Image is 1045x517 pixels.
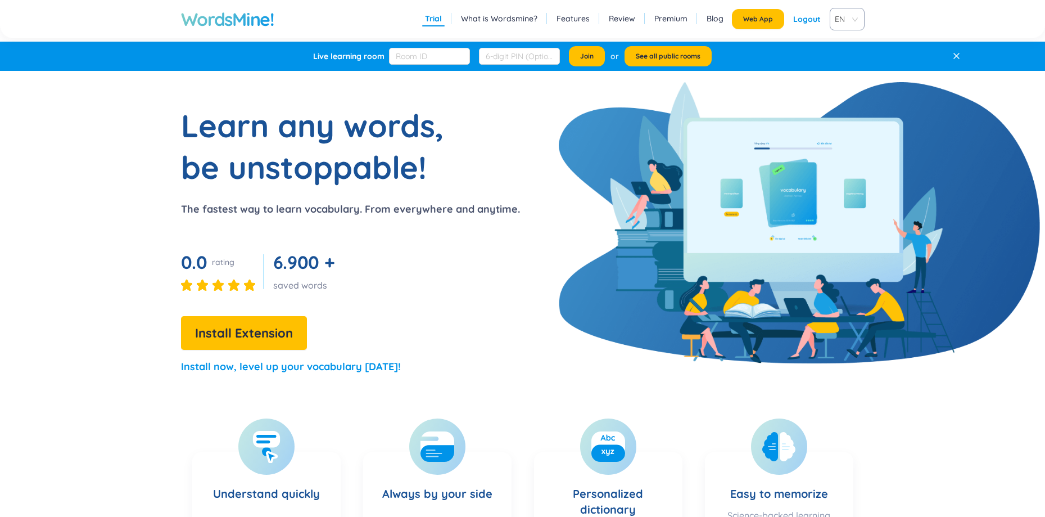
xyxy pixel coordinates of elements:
span: See all public rooms [636,52,700,61]
p: Install now, level up your vocabulary [DATE]! [181,359,401,375]
div: or [610,50,619,62]
span: Join [580,52,594,61]
h3: Easy to memorize [730,464,828,503]
span: 6.900 + [273,251,335,273]
span: 0.0 [181,251,207,273]
button: See all public rooms [625,46,712,66]
a: WordsMine! [181,8,274,30]
p: The fastest way to learn vocabulary. From everywhere and anytime. [181,201,520,217]
button: Join [569,46,605,66]
a: Premium [654,13,687,24]
a: What is Wordsmine? [461,13,537,24]
button: Install Extension [181,316,307,350]
input: 6-digit PIN (Optional) [479,48,560,65]
h1: Learn any words, be unstoppable! [181,105,462,188]
a: Blog [707,13,723,24]
div: Live learning room [313,51,384,62]
a: Trial [425,13,442,24]
span: Install Extension [195,323,293,343]
button: Web App [732,9,784,29]
div: saved words [273,279,340,291]
a: Features [557,13,590,24]
div: Logout [793,9,821,29]
input: Room ID [389,48,470,65]
h3: Always by your side [382,464,492,510]
span: Web App [743,15,773,24]
h3: Understand quickly [213,464,320,510]
span: EN [835,11,855,28]
a: Install Extension [181,329,307,340]
div: rating [212,257,234,268]
a: Review [609,13,635,24]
